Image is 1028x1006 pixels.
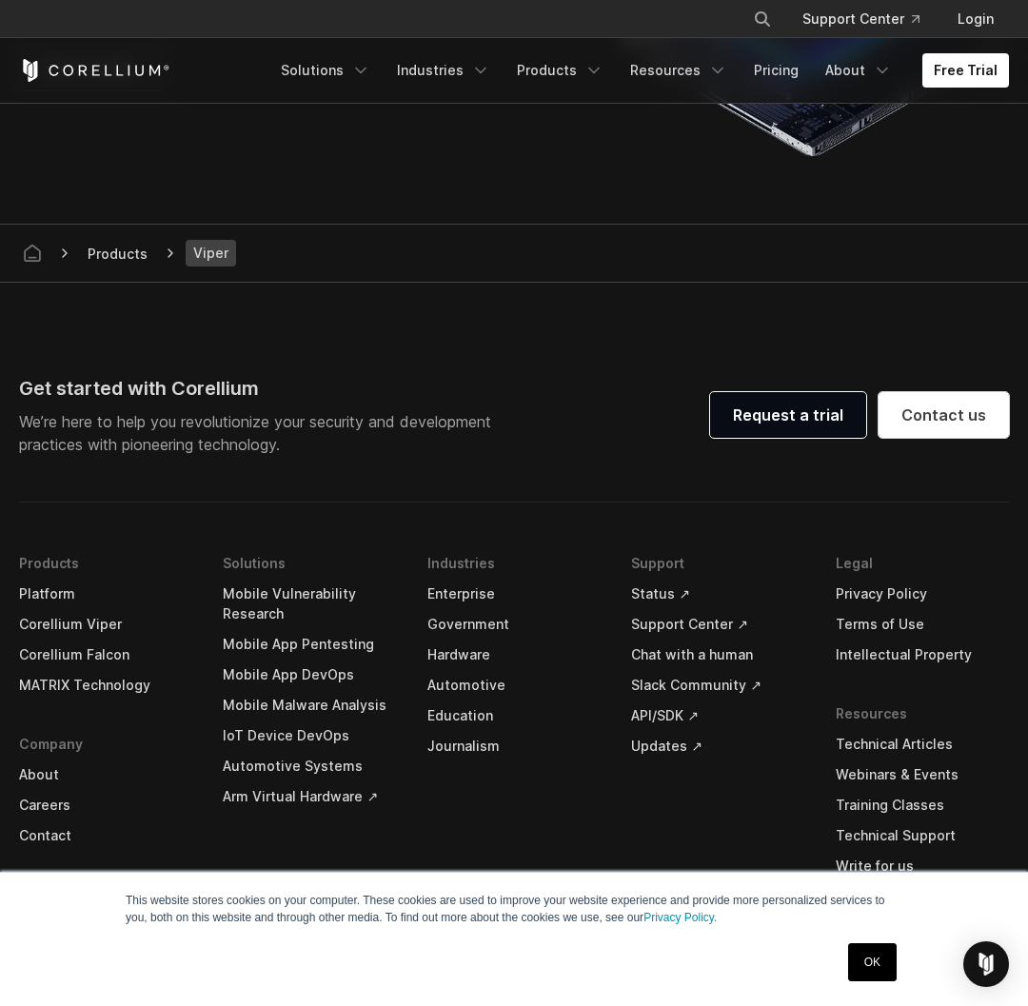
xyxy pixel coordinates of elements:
[742,53,810,88] a: Pricing
[19,59,170,82] a: Corellium Home
[631,670,804,700] a: Slack Community ↗
[836,729,1009,759] a: Technical Articles
[814,53,903,88] a: About
[631,640,804,670] a: Chat with a human
[223,629,396,660] a: Mobile App Pentesting
[19,410,506,456] p: We’re here to help you revolutionize your security and development practices with pioneering tech...
[269,53,382,88] a: Solutions
[223,781,396,812] a: Arm Virtual Hardware ↗
[19,609,192,640] a: Corellium Viper
[922,53,1009,88] a: Free Trial
[836,790,1009,820] a: Training Classes
[710,392,866,438] a: Request a trial
[879,392,1009,438] a: Contact us
[427,670,601,700] a: Automotive
[385,53,502,88] a: Industries
[427,731,601,761] a: Journalism
[836,609,1009,640] a: Terms of Use
[427,640,601,670] a: Hardware
[631,731,804,761] a: Updates ↗
[643,911,717,924] a: Privacy Policy.
[80,244,155,264] div: Products
[80,242,155,266] span: Products
[126,892,902,926] p: This website stores cookies on your computer. These cookies are used to improve your website expe...
[836,759,1009,790] a: Webinars & Events
[19,820,192,851] a: Contact
[223,751,396,781] a: Automotive Systems
[631,700,804,731] a: API/SDK ↗
[19,374,506,403] div: Get started with Corellium
[19,790,192,820] a: Careers
[631,609,804,640] a: Support Center ↗
[745,2,780,36] button: Search
[619,53,739,88] a: Resources
[427,609,601,640] a: Government
[631,579,804,609] a: Status ↗
[505,53,615,88] a: Products
[223,690,396,720] a: Mobile Malware Analysis
[19,759,192,790] a: About
[787,2,935,36] a: Support Center
[730,2,1009,36] div: Navigation Menu
[963,941,1009,987] div: Open Intercom Messenger
[848,943,897,981] a: OK
[942,2,1009,36] a: Login
[427,700,601,731] a: Education
[223,579,396,629] a: Mobile Vulnerability Research
[19,579,192,609] a: Platform
[223,720,396,751] a: IoT Device DevOps
[19,670,192,700] a: MATRIX Technology
[836,640,1009,670] a: Intellectual Property
[836,579,1009,609] a: Privacy Policy
[836,820,1009,851] a: Technical Support
[19,548,1009,960] div: Navigation Menu
[19,640,192,670] a: Corellium Falcon
[836,851,1009,881] a: Write for us
[269,53,1009,88] div: Navigation Menu
[186,240,236,266] span: Viper
[15,240,49,266] a: Corellium home
[427,579,601,609] a: Enterprise
[223,660,396,690] a: Mobile App DevOps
